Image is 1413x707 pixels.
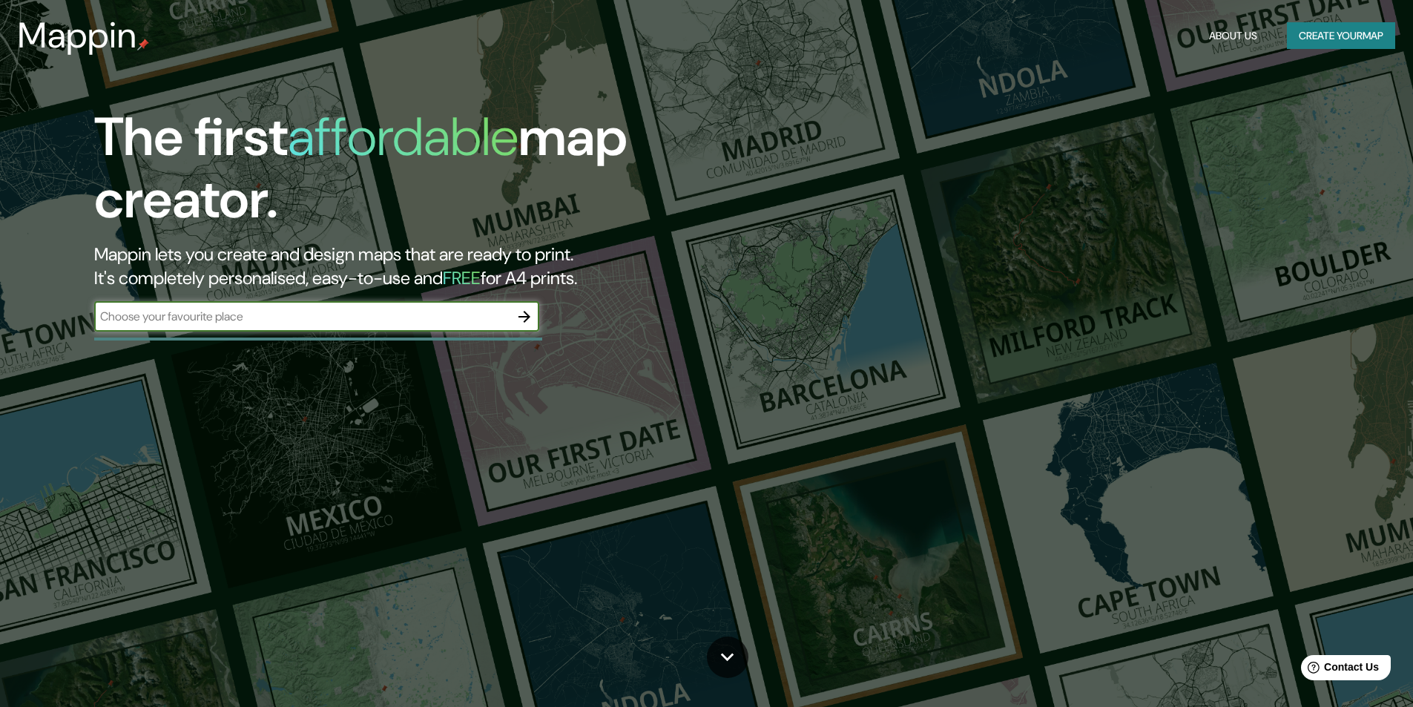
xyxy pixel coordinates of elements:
[1287,22,1395,50] button: Create yourmap
[443,266,481,289] h5: FREE
[94,243,801,290] h2: Mappin lets you create and design maps that are ready to print. It's completely personalised, eas...
[94,308,510,325] input: Choose your favourite place
[1281,649,1397,691] iframe: Help widget launcher
[288,102,518,171] h1: affordable
[1203,22,1263,50] button: About Us
[137,39,149,50] img: mappin-pin
[94,106,801,243] h1: The first map creator.
[18,15,137,56] h3: Mappin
